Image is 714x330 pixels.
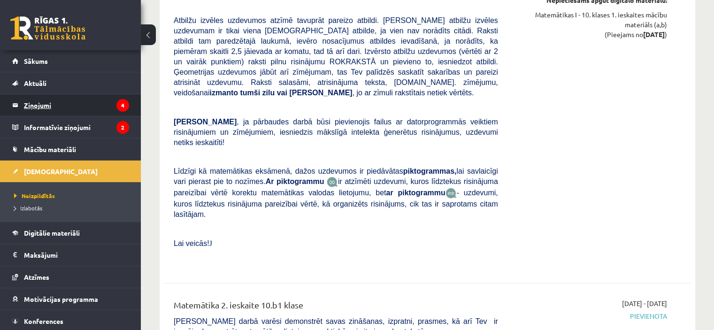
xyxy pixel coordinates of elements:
span: [DATE] - [DATE] [622,299,667,308]
b: izmanto [210,89,238,97]
legend: Maksājumi [24,244,129,266]
a: Motivācijas programma [12,288,129,310]
b: Ar piktogrammu [266,177,324,185]
a: Ziņojumi4 [12,94,129,116]
div: Matemātikas I - 10. klases 1. ieskaites mācību materiāls (a,b) (Pieejams no ) [512,10,667,39]
span: Digitālie materiāli [24,229,80,237]
a: Mācību materiāli [12,138,129,160]
legend: Ziņojumi [24,94,129,116]
span: Pievienota [512,311,667,321]
a: [DEMOGRAPHIC_DATA] [12,161,129,182]
b: ar piktogrammu [386,189,445,197]
span: Izlabotās [14,204,42,212]
a: Aktuāli [12,72,129,94]
a: Rīgas 1. Tālmācības vidusskola [10,16,85,40]
b: tumši zilu vai [PERSON_NAME] [240,89,352,97]
span: Atbilžu izvēles uzdevumos atzīmē tavuprāt pareizo atbildi. [PERSON_NAME] atbilžu izvēles uzdevuma... [174,16,498,97]
span: [DEMOGRAPHIC_DATA] [24,167,98,176]
span: Konferences [24,317,63,325]
div: Matemātika 2. ieskaite 10.b1 klase [174,299,498,316]
i: 4 [116,99,129,112]
span: Sākums [24,57,48,65]
a: Digitālie materiāli [12,222,129,244]
strong: [DATE] [643,30,665,38]
span: Motivācijas programma [24,295,98,303]
span: Līdzīgi kā matemātikas eksāmenā, dažos uzdevumos ir piedāvātas lai savlaicīgi vari pierast pie to... [174,167,498,185]
a: Sākums [12,50,129,72]
a: Izlabotās [14,204,131,212]
span: Lai veicās! [174,239,209,247]
img: wKvN42sLe3LLwAAAABJRU5ErkJggg== [445,188,457,199]
a: Neizpildītās [14,192,131,200]
legend: Informatīvie ziņojumi [24,116,129,138]
i: 2 [116,121,129,134]
a: Informatīvie ziņojumi2 [12,116,129,138]
span: J [209,239,212,247]
span: Mācību materiāli [24,145,76,153]
span: Aktuāli [24,79,46,87]
span: - uzdevumi, kuros līdztekus risinājuma pareizībai vērtē, kā organizēts risinājums, cik tas ir sap... [174,189,498,218]
b: piktogrammas, [403,167,457,175]
a: Maksājumi [12,244,129,266]
a: Atzīmes [12,266,129,288]
span: Atzīmes [24,273,49,281]
span: ir atzīmēti uzdevumi, kuros līdztekus risinājuma pareizībai vērtē korektu matemātikas valodas lie... [174,177,498,197]
span: Neizpildītās [14,192,55,200]
span: , ja pārbaudes darbā būsi pievienojis failus ar datorprogrammās veiktiem risinājumiem un zīmējumi... [174,118,498,146]
span: [PERSON_NAME] [174,118,237,126]
img: JfuEzvunn4EvwAAAAASUVORK5CYII= [327,177,338,187]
